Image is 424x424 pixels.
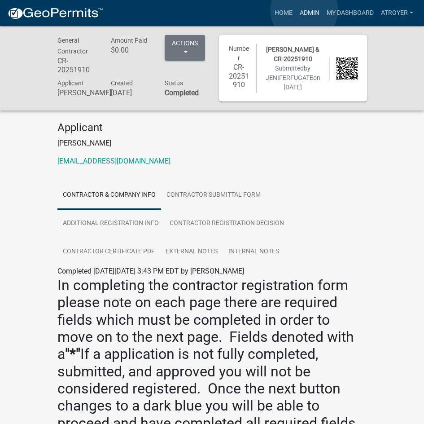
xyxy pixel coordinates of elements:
h6: CR-20251910 [57,57,98,74]
a: Contractor Registration Decision [164,209,289,238]
span: Submitted on [DATE] [266,65,320,91]
span: General Contractor [57,37,88,55]
span: Number [229,45,249,62]
p: [PERSON_NAME] [57,138,367,149]
span: Applicant [57,79,84,87]
h6: CR-20251910 [228,63,250,89]
a: Home [271,4,296,22]
a: Contractor Submittal Form [161,181,266,210]
span: [PERSON_NAME] & CR-20251910 [266,46,319,62]
a: [EMAIL_ADDRESS][DOMAIN_NAME] [57,157,170,165]
h6: [PERSON_NAME] [57,88,98,97]
img: QR code [336,57,358,79]
a: My Dashboard [323,4,377,22]
a: External Notes [160,238,223,266]
a: Admin [296,4,323,22]
span: Status [165,79,183,87]
span: Completed [DATE][DATE] 3:43 PM EDT by [PERSON_NAME] [57,267,244,275]
strong: Completed [165,88,199,97]
a: Internal Notes [223,238,284,266]
span: by JENIFERFUGATE [266,65,313,81]
h6: $0.00 [111,46,151,54]
h4: Applicant [57,121,367,134]
a: Contractor & Company Info [57,181,161,210]
h6: [DATE] [111,88,151,97]
button: Actions [165,35,205,61]
a: Additional Registration Info [57,209,164,238]
a: Contractor Certificate PDF [57,238,160,266]
span: Amount Paid [111,37,147,44]
span: Created [111,79,133,87]
a: atroyer [377,4,417,22]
